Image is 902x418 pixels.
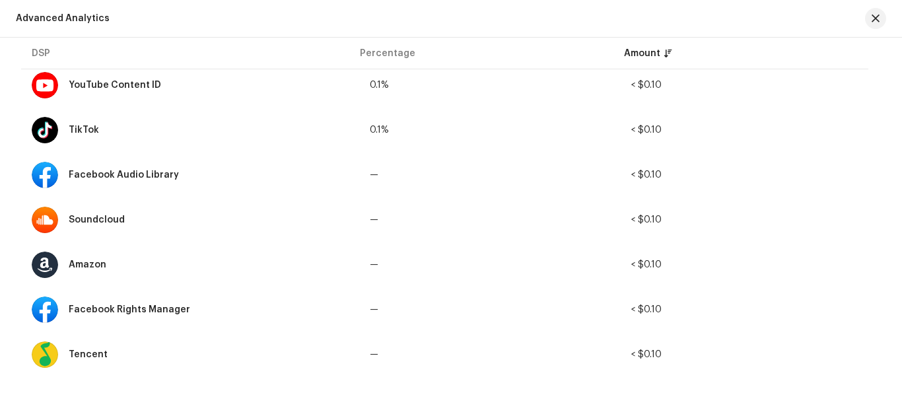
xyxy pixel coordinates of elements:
[631,350,662,359] span: < $0.10
[370,305,378,314] span: —
[370,260,378,269] span: —
[631,305,662,314] span: < $0.10
[631,81,662,90] span: < $0.10
[631,170,662,180] span: < $0.10
[370,170,378,180] span: —
[631,125,662,135] span: < $0.10
[370,81,389,90] span: 0.1%
[631,260,662,269] span: < $0.10
[370,215,378,225] span: —
[370,350,378,359] span: —
[631,215,662,225] span: < $0.10
[370,125,389,135] span: 0.1%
